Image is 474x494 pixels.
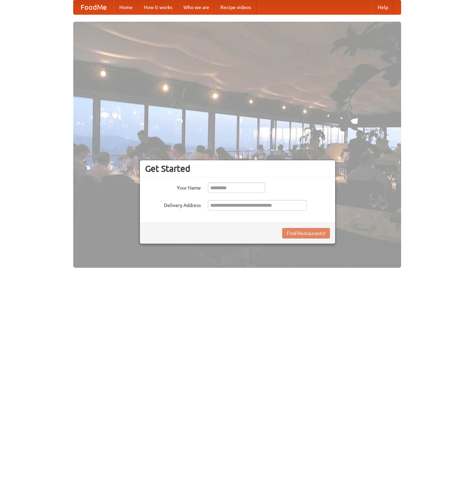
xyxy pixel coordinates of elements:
[74,0,114,14] a: FoodMe
[114,0,138,14] a: Home
[145,163,330,174] h3: Get Started
[372,0,394,14] a: Help
[178,0,215,14] a: Who we are
[145,200,201,209] label: Delivery Address
[145,183,201,191] label: Your Name
[138,0,178,14] a: How it works
[215,0,257,14] a: Recipe videos
[282,228,330,238] button: Find Restaurants!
